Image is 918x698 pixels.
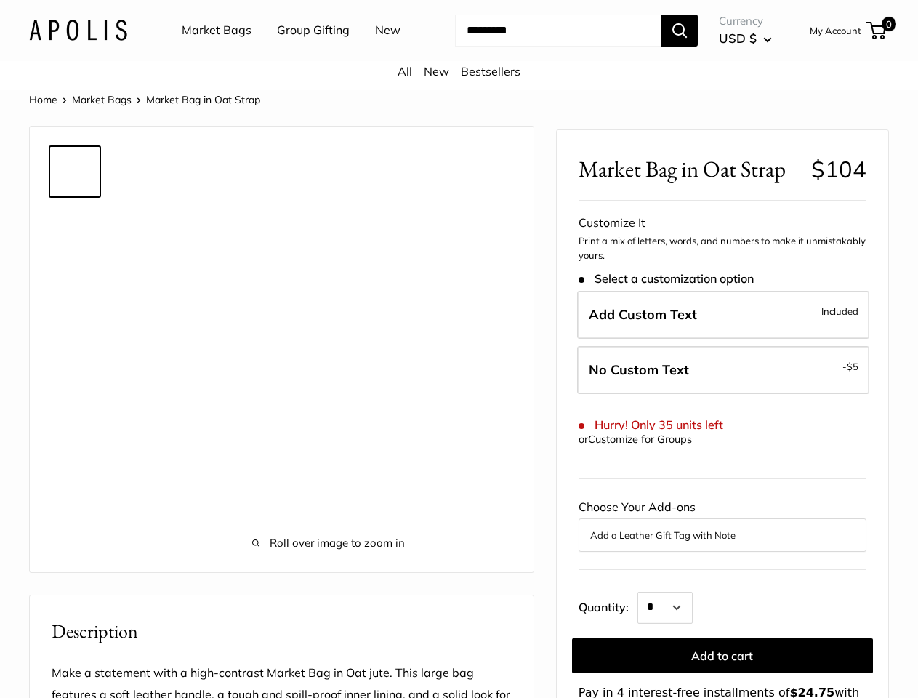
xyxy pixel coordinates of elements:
span: $104 [811,155,866,183]
a: Market Bags [182,20,251,41]
button: Search [661,15,698,47]
span: $5 [847,361,858,372]
a: New [424,64,449,79]
a: 0 [868,22,886,39]
div: Customize It [579,212,866,234]
nav: Breadcrumb [29,90,260,109]
a: Group Gifting [277,20,350,41]
label: Quantity: [579,587,637,624]
p: Print a mix of letters, words, and numbers to make it unmistakably yours. [579,234,866,262]
span: USD $ [719,31,757,46]
div: Choose Your Add-ons [579,497,866,552]
img: Apolis [29,20,127,41]
a: All [398,64,412,79]
span: Included [821,302,858,320]
a: Bestsellers [461,64,520,79]
a: Market Bag in Oat Strap [49,145,101,198]
span: 0 [882,17,896,31]
a: Home [29,93,57,106]
button: Add to cart [572,638,873,673]
span: Market Bag in Oat Strap [146,93,260,106]
span: Roll over image to zoom in [146,533,512,553]
a: My Account [810,22,861,39]
a: Market Bag in Oat Strap [49,204,101,256]
h2: Description [52,617,512,646]
a: Market Bags [72,93,132,106]
span: - [842,358,858,375]
a: New [375,20,400,41]
button: Add a Leather Gift Tag with Note [590,526,855,544]
span: Add Custom Text [589,306,697,323]
span: Currency [719,11,772,31]
button: USD $ [719,27,772,50]
label: Add Custom Text [577,291,869,339]
span: Market Bag in Oat Strap [579,156,800,182]
a: Customize for Groups [588,433,692,446]
span: Select a customization option [579,272,754,286]
a: Market Bag in Oat Strap [49,320,101,372]
label: Leave Blank [577,346,869,394]
span: Hurry! Only 35 units left [579,418,723,432]
span: No Custom Text [589,361,689,378]
div: or [579,430,692,449]
input: Search... [455,15,661,47]
a: Market Bag in Oat Strap [49,262,101,314]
